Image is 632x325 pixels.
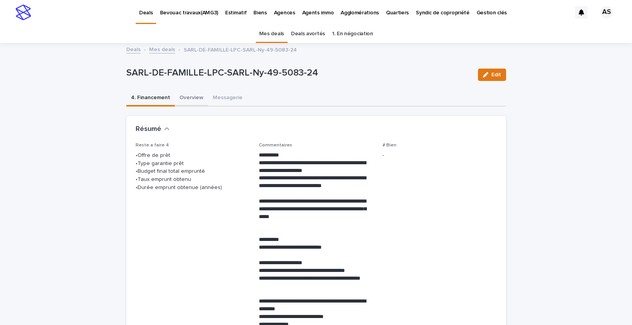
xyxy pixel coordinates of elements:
a: 1. En négociation [332,25,373,43]
p: SARL-DE-FAMILLE-LPC-SARL-Ny-49-5083-24 [126,67,472,79]
a: Deals [126,45,141,53]
div: AS [600,6,613,19]
button: 4. Financement [126,90,175,107]
a: Mes deals [149,45,175,53]
button: Edit [478,69,506,81]
div: - [382,151,497,160]
button: Overview [175,90,208,107]
span: Edit [491,72,501,77]
a: Deals avortés [291,25,325,43]
span: Reste a faire 4 [136,143,169,148]
img: stacker-logo-s-only.png [15,5,31,20]
span: # Bien [382,143,396,148]
button: Résumé [136,125,170,134]
p: SARL-DE-FAMILLE-LPC-SARL-Ny-49-5083-24 [184,45,297,53]
button: Messagerie [208,90,247,107]
h2: Résumé [136,125,161,134]
p: •Offre de prêt •Type garantie prêt •Budget final total emprunté •Taux emprunt obtenu •Durée empru... [136,151,250,192]
span: Commentaires [259,143,292,148]
a: Mes deals [259,25,284,43]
